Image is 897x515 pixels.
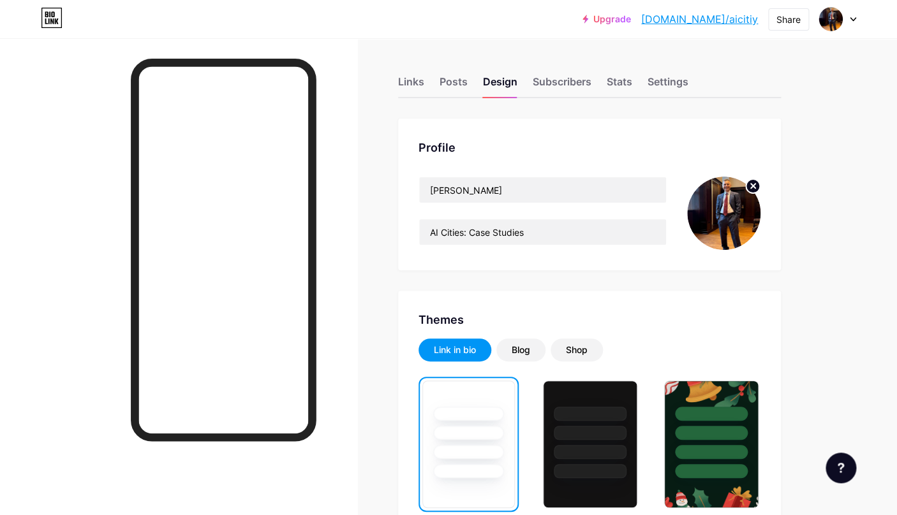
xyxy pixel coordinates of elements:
[648,74,688,97] div: Settings
[419,177,666,203] input: Name
[440,74,468,97] div: Posts
[776,13,801,26] div: Share
[641,11,758,27] a: [DOMAIN_NAME]/aicitiy
[419,139,760,156] div: Profile
[687,177,760,250] img: aicitiy
[419,311,760,328] div: Themes
[483,74,517,97] div: Design
[819,7,843,31] img: aicitiy
[512,344,530,356] div: Blog
[582,14,631,24] a: Upgrade
[398,74,424,97] div: Links
[434,344,476,356] div: Link in bio
[566,344,588,356] div: Shop
[533,74,591,97] div: Subscribers
[419,219,666,245] input: Bio
[607,74,632,97] div: Stats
